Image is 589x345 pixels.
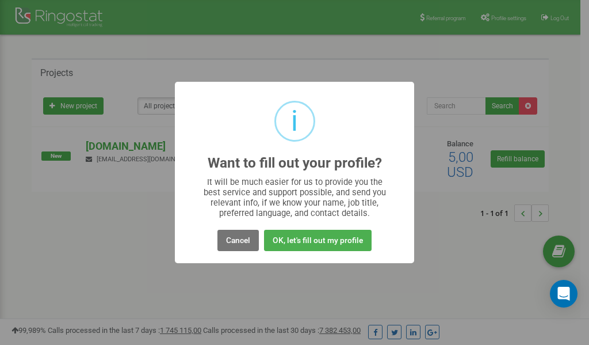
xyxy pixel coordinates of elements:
[208,156,382,171] h2: Want to fill out your profile?
[264,230,372,251] button: OK, let's fill out my profile
[550,280,577,308] div: Open Intercom Messenger
[291,103,298,140] div: i
[217,230,259,251] button: Cancel
[198,177,392,218] div: It will be much easier for us to provide you the best service and support possible, and send you ...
